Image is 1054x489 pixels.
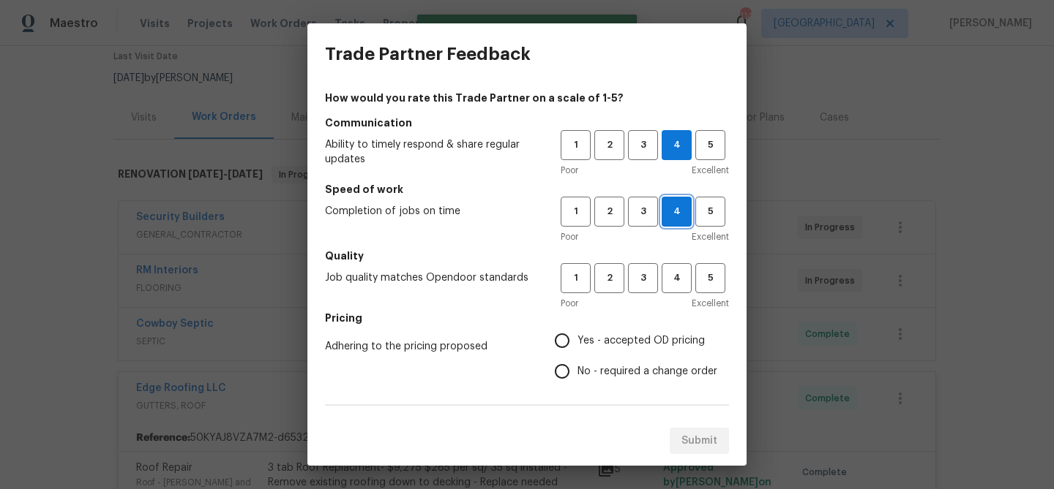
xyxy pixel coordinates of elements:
button: 4 [662,263,692,293]
h5: Communication [325,115,729,130]
button: 3 [628,130,658,160]
span: 2 [596,137,623,153]
button: 1 [561,263,591,293]
span: 3 [629,203,657,220]
span: 3 [629,270,657,287]
button: 5 [695,197,725,227]
button: 2 [594,197,624,227]
button: 4 [662,130,692,160]
span: Poor [561,163,578,178]
span: Job quality matches Opendoor standards [325,270,537,285]
span: 4 [663,270,690,287]
h5: Quality [325,249,729,263]
span: Poor [561,230,578,244]
span: 1 [562,137,589,153]
span: Excellent [692,230,729,244]
span: 3 [629,137,657,153]
button: 1 [561,130,591,160]
span: 5 [697,203,724,220]
span: Excellent [692,163,729,178]
span: Adhering to the pricing proposed [325,339,531,354]
h4: How would you rate this Trade Partner on a scale of 1-5? [325,91,729,105]
span: 2 [596,203,623,220]
span: 5 [697,270,724,287]
span: Poor [561,296,578,311]
span: 4 [662,203,691,220]
button: 3 [628,197,658,227]
span: Completion of jobs on time [325,204,537,219]
button: 5 [695,263,725,293]
h5: Pricing [325,311,729,325]
span: Yes - accepted OD pricing [578,333,705,349]
h3: Trade Partner Feedback [325,44,531,64]
span: 4 [662,137,691,153]
button: 1 [561,197,591,227]
button: 3 [628,263,658,293]
div: Pricing [555,325,729,387]
span: 1 [562,203,589,220]
span: Ability to timely respond & share regular updates [325,137,537,167]
button: 2 [594,130,624,160]
button: 4 [662,197,692,227]
span: No - required a change order [578,364,717,379]
span: 2 [596,270,623,287]
span: 5 [697,137,724,153]
span: 1 [562,270,589,287]
button: 2 [594,263,624,293]
span: Excellent [692,296,729,311]
h5: Speed of work [325,182,729,197]
button: 5 [695,130,725,160]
